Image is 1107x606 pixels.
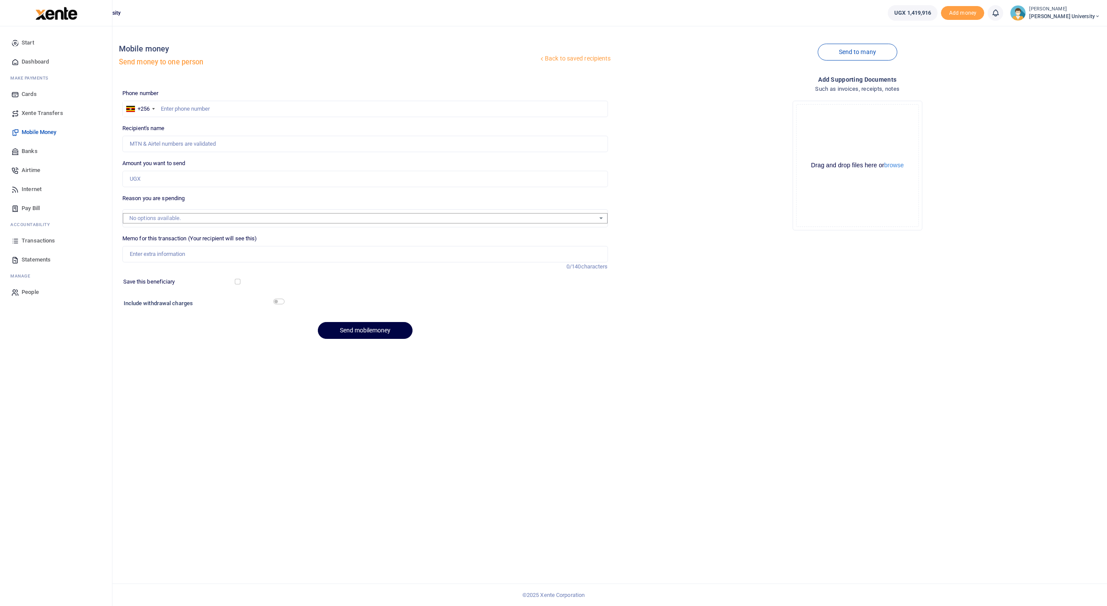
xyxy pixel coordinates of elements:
label: Amount you want to send [122,159,185,168]
div: No options available. [129,214,595,223]
label: Recipient's name [122,124,165,133]
span: Airtime [22,166,40,175]
h6: Include withdrawal charges [124,300,281,307]
h4: Add supporting Documents [615,75,1101,84]
input: UGX [122,171,608,187]
a: logo-small logo-large logo-large [35,10,77,16]
a: Transactions [7,231,105,250]
div: File Uploader [793,101,922,230]
li: Wallet ballance [884,5,941,21]
a: Dashboard [7,52,105,71]
div: Uganda: +256 [123,101,157,117]
li: Toup your wallet [941,6,984,20]
a: Internet [7,180,105,199]
a: Back to saved recipients [538,51,611,67]
a: Statements [7,250,105,269]
li: Ac [7,218,105,231]
span: Cards [22,90,37,99]
h4: Mobile money [119,44,538,54]
li: M [7,269,105,283]
a: Airtime [7,161,105,180]
a: Banks [7,142,105,161]
span: anage [15,273,31,279]
span: ake Payments [15,75,48,81]
a: People [7,283,105,302]
a: Add money [941,9,984,16]
label: Reason you are spending [122,194,185,203]
img: logo-large [35,7,77,20]
input: Enter phone number [122,101,608,117]
a: Pay Bill [7,199,105,218]
span: characters [581,263,608,270]
span: Mobile Money [22,128,56,137]
img: profile-user [1010,5,1026,21]
span: Banks [22,147,38,156]
span: Transactions [22,236,55,245]
a: Xente Transfers [7,104,105,123]
h4: Such as invoices, receipts, notes [615,84,1101,94]
span: People [22,288,39,297]
label: Phone number [122,89,158,98]
input: Enter extra information [122,246,608,262]
button: browse [884,162,904,168]
a: profile-user [PERSON_NAME] [PERSON_NAME] University [1010,5,1100,21]
li: M [7,71,105,85]
label: Memo for this transaction (Your recipient will see this) [122,234,257,243]
span: UGX 1,419,916 [894,9,931,17]
button: Send mobilemoney [318,322,413,339]
small: [PERSON_NAME] [1029,6,1100,13]
span: Internet [22,185,42,194]
span: Xente Transfers [22,109,63,118]
span: Pay Bill [22,204,40,213]
a: Send to many [818,44,897,61]
span: Start [22,38,34,47]
span: 0/140 [566,263,581,270]
input: MTN & Airtel numbers are validated [122,136,608,152]
a: UGX 1,419,916 [888,5,937,21]
span: Statements [22,255,51,264]
a: Start [7,33,105,52]
span: Dashboard [22,57,49,66]
div: +256 [138,105,150,113]
label: Save this beneficiary [123,277,175,286]
a: Cards [7,85,105,104]
span: Add money [941,6,984,20]
div: Drag and drop files here or [797,161,918,169]
span: countability [17,221,50,228]
span: [PERSON_NAME] University [1029,13,1100,20]
h5: Send money to one person [119,58,538,67]
a: Mobile Money [7,123,105,142]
